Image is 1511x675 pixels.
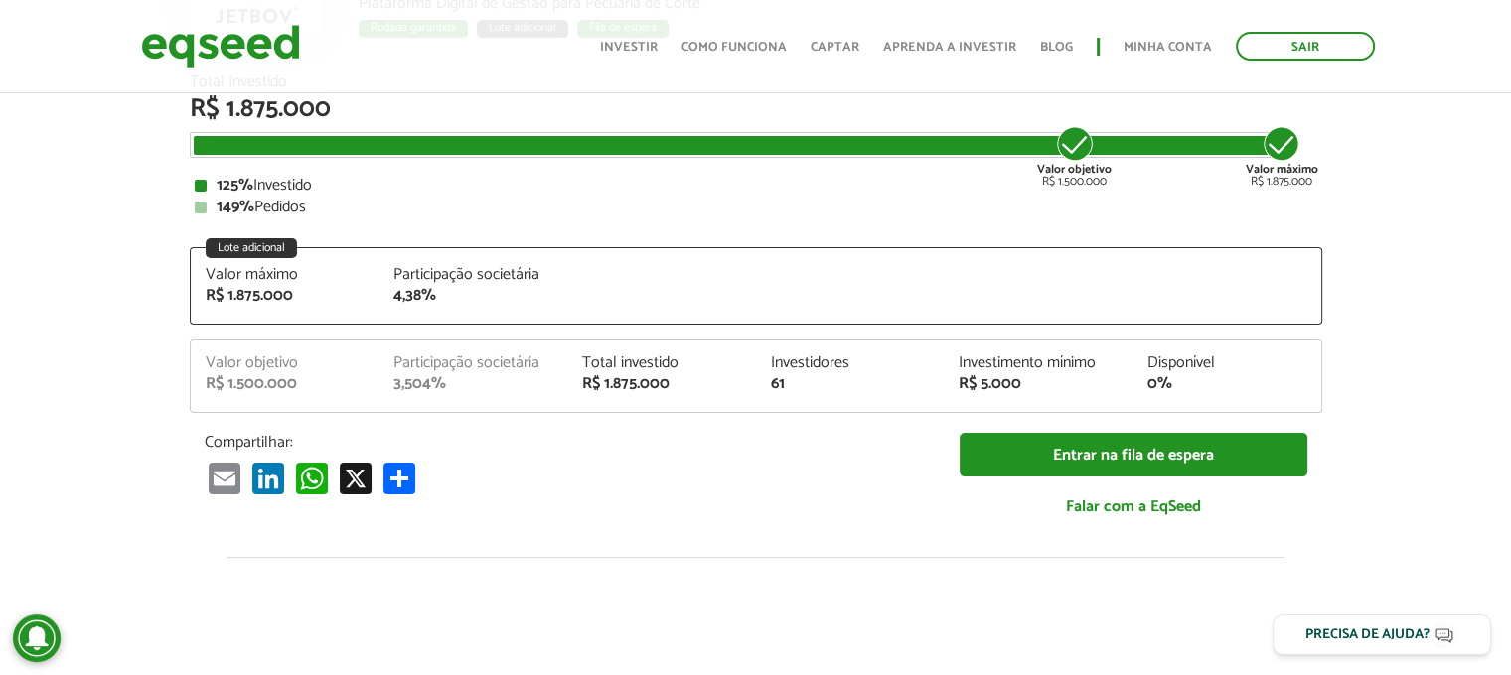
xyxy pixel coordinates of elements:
a: Investir [600,41,658,54]
a: Minha conta [1124,41,1212,54]
div: Valor objetivo [206,355,365,371]
div: Disponível [1147,355,1306,371]
a: Blog [1040,41,1073,54]
div: Investidores [770,355,929,371]
div: Lote adicional [206,238,297,258]
div: Valor máximo [206,267,365,283]
div: R$ 1.875.000 [582,376,741,392]
strong: Valor objetivo [1037,160,1112,179]
a: X [336,462,376,494]
div: Participação societária [393,267,552,283]
a: Aprenda a investir [883,41,1016,54]
strong: 149% [217,194,254,220]
div: 61 [770,376,929,392]
div: 3,504% [393,376,552,392]
div: R$ 1.875.000 [190,96,1322,122]
div: Total investido [582,355,741,371]
div: 4,38% [393,288,552,304]
div: R$ 5.000 [959,376,1118,392]
img: EqSeed [141,20,300,72]
p: Compartilhar: [205,433,930,452]
a: Falar com a EqSeed [960,486,1307,527]
div: Investimento mínimo [959,355,1118,371]
a: Email [205,462,244,494]
div: 0% [1147,376,1306,392]
a: Captar [811,41,859,54]
div: Participação societária [393,355,552,371]
a: LinkedIn [248,462,288,494]
a: Entrar na fila de espera [960,433,1307,477]
div: R$ 1.875.000 [206,288,365,304]
a: Share [379,462,419,494]
a: WhatsApp [292,462,332,494]
a: Como funciona [681,41,787,54]
div: R$ 1.500.000 [1037,124,1112,188]
a: Sair [1236,32,1375,61]
div: Investido [195,178,1317,194]
div: Pedidos [195,200,1317,215]
div: R$ 1.500.000 [206,376,365,392]
strong: 125% [217,172,253,199]
strong: Valor máximo [1246,160,1318,179]
div: R$ 1.875.000 [1246,124,1318,188]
